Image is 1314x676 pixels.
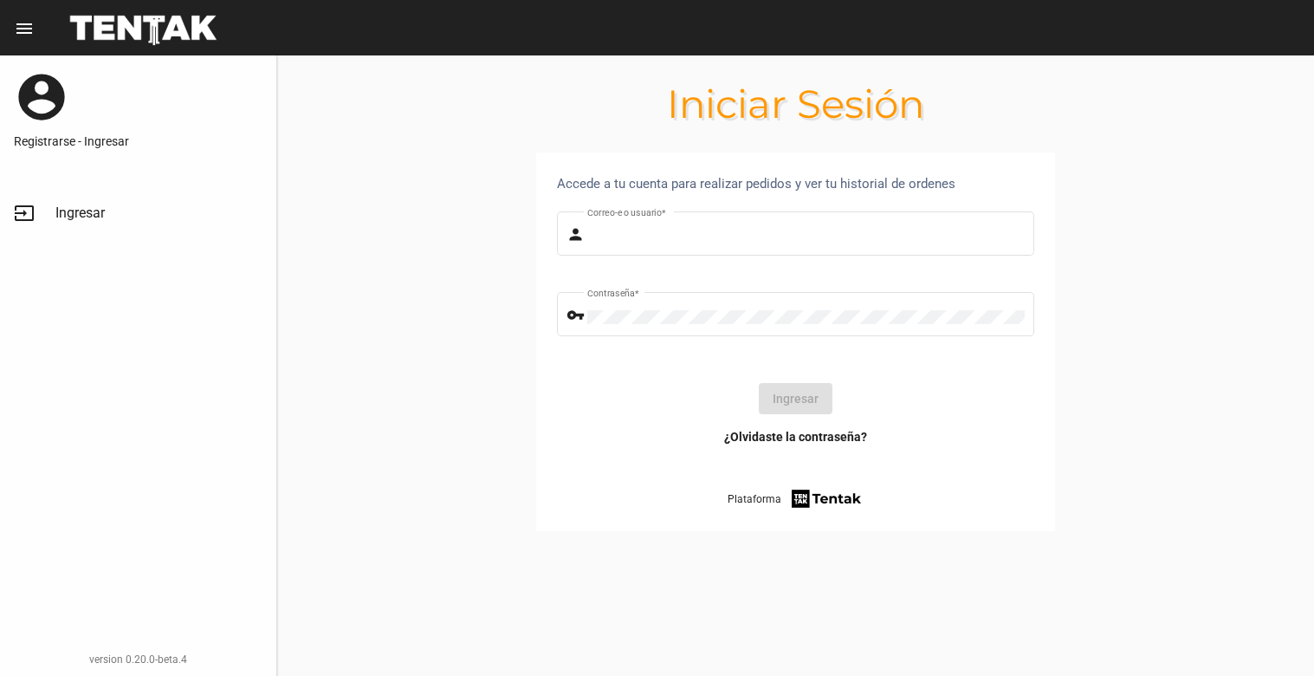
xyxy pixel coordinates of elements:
[728,491,781,508] span: Plataforma
[277,90,1314,118] h1: Iniciar Sesión
[566,305,587,326] mat-icon: vpn_key
[14,203,35,224] mat-icon: input
[728,487,864,510] a: Plataforma
[14,69,69,125] mat-icon: account_circle
[557,173,1034,194] div: Accede a tu cuenta para realizar pedidos y ver tu historial de ordenes
[14,18,35,39] mat-icon: menu
[759,383,832,414] button: Ingresar
[55,205,105,222] span: Ingresar
[566,224,587,245] mat-icon: person
[789,487,864,510] img: tentak-firm.png
[14,133,262,150] a: Registrarse - Ingresar
[724,428,867,445] a: ¿Olvidaste la contraseña?
[14,651,262,668] div: version 0.20.0-beta.4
